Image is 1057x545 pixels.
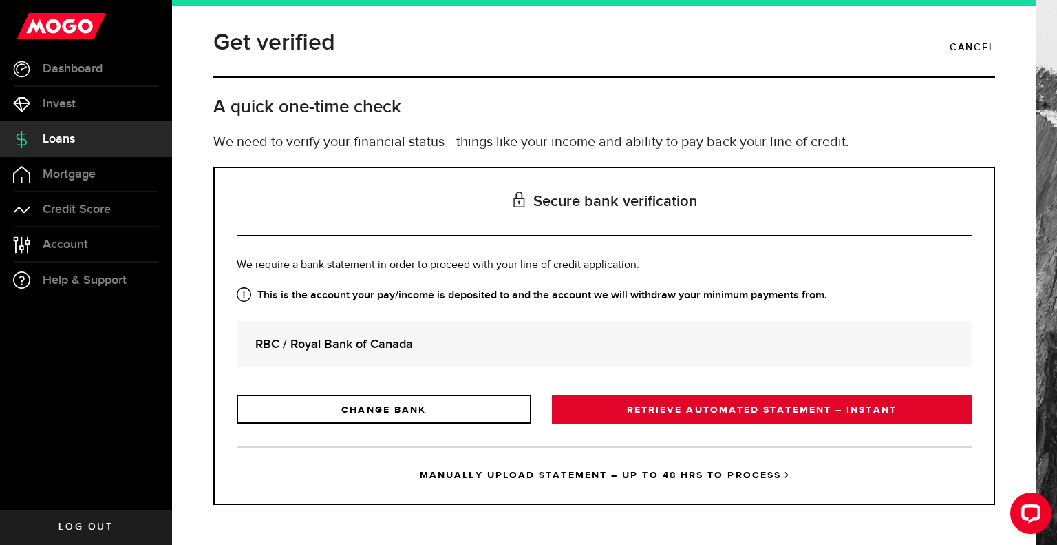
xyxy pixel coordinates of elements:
strong: This is the account your pay/income is deposited to and the account we will withdraw your minimum... [237,287,972,304]
a: CHANGE BANK [237,395,531,424]
h1: Get verified [213,25,335,61]
span: Log out [58,522,113,532]
a: Cancel [950,36,995,59]
span: Credit Score [43,203,111,216]
span: Loans [43,133,75,145]
h3: Secure bank verification [237,168,972,236]
h2: A quick one-time check [213,96,995,119]
span: Dashboard [43,63,103,75]
iframe: LiveChat chat widget [999,487,1057,545]
span: Help & Support [43,274,127,287]
strong: RBC / Royal Bank of Canada [255,335,953,353]
p: We need to verify your financial status—things like your income and ability to pay back your line... [213,132,995,153]
a: RETRIEVE AUTOMATED STATEMENT – INSTANT [552,395,972,424]
span: Account [43,238,88,251]
span: Mortgage [43,168,96,181]
span: We require a bank statement in order to proceed with your line of credit application. [237,260,639,271]
span: Invest [43,98,76,110]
